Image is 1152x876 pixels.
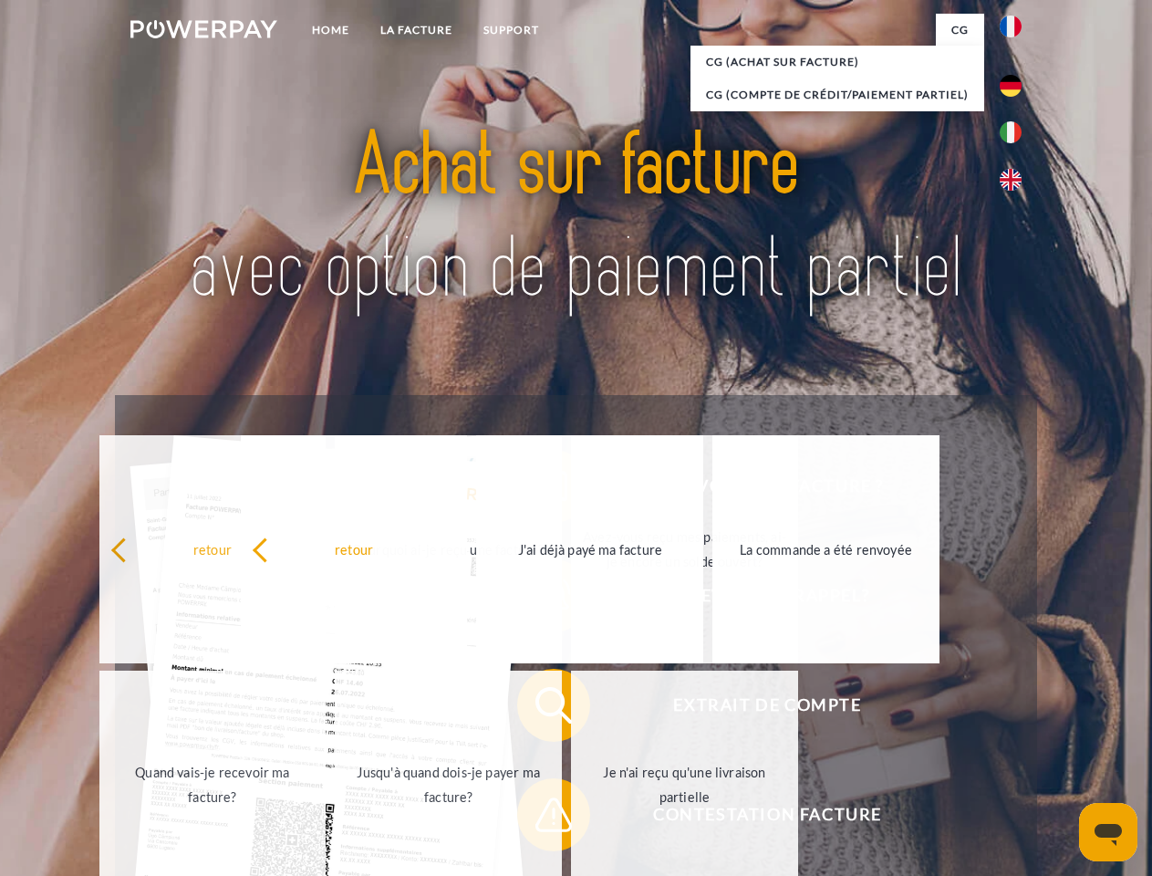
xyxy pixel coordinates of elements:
[468,14,555,47] a: Support
[110,760,316,809] div: Quand vais-je recevoir ma facture?
[174,88,978,349] img: title-powerpay_fr.svg
[1000,169,1022,191] img: en
[1000,121,1022,143] img: it
[936,14,984,47] a: CG
[1000,16,1022,37] img: fr
[690,46,984,78] a: CG (achat sur facture)
[582,760,787,809] div: Je n'ai reçu qu'une livraison partielle
[487,537,692,561] div: J'ai déjà payé ma facture
[130,20,277,38] img: logo-powerpay-white.svg
[1079,803,1137,861] iframe: Bouton de lancement de la fenêtre de messagerie
[723,537,929,561] div: La commande a été renvoyée
[346,760,551,809] div: Jusqu'à quand dois-je payer ma facture?
[252,537,457,561] div: retour
[365,14,468,47] a: LA FACTURE
[690,78,984,111] a: CG (Compte de crédit/paiement partiel)
[110,537,316,561] div: retour
[296,14,365,47] a: Home
[1000,75,1022,97] img: de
